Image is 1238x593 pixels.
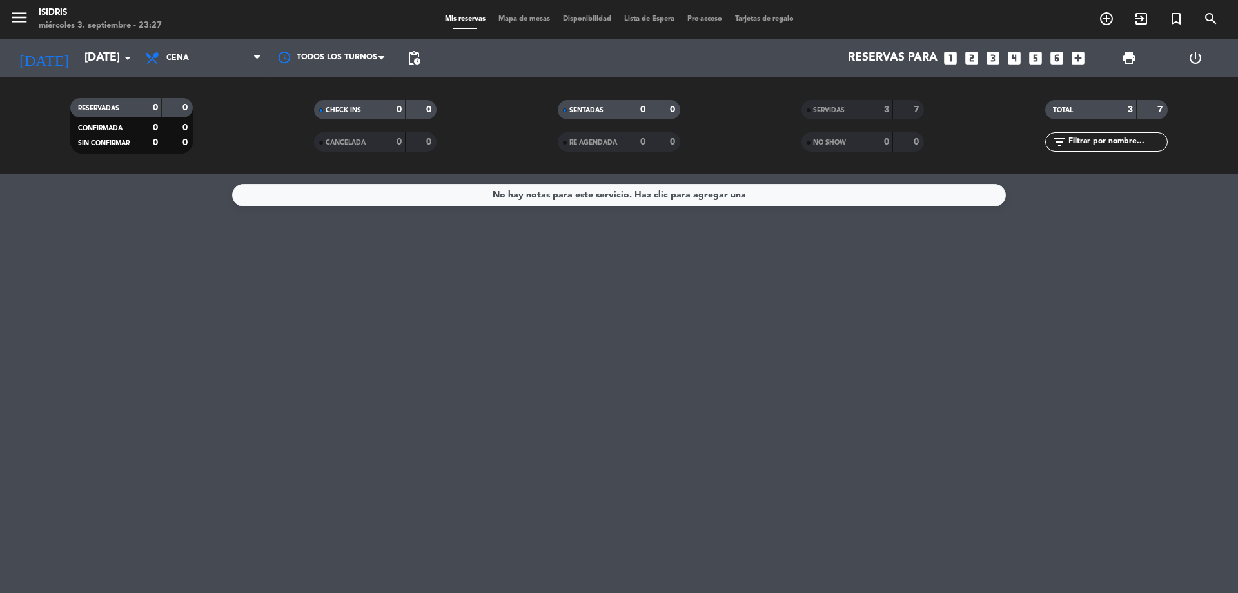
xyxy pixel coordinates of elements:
i: looks_5 [1027,50,1044,66]
i: looks_two [963,50,980,66]
div: LOG OUT [1162,39,1228,77]
span: SIN CONFIRMAR [78,140,130,146]
i: add_box [1070,50,1086,66]
strong: 0 [426,105,434,114]
span: TOTAL [1053,107,1073,114]
i: menu [10,8,29,27]
strong: 0 [397,137,402,146]
input: Filtrar por nombre... [1067,135,1167,149]
i: turned_in_not [1168,11,1184,26]
i: looks_one [942,50,959,66]
i: arrow_drop_down [120,50,135,66]
strong: 0 [670,105,678,114]
strong: 3 [884,105,889,114]
div: miércoles 3. septiembre - 23:27 [39,19,162,32]
strong: 0 [182,103,190,112]
strong: 7 [914,105,921,114]
strong: 0 [640,137,645,146]
span: Disponibilidad [556,15,618,23]
span: Tarjetas de regalo [729,15,800,23]
strong: 0 [426,137,434,146]
div: isidris [39,6,162,19]
strong: 3 [1128,105,1133,114]
i: filter_list [1052,134,1067,150]
i: looks_3 [985,50,1001,66]
span: CANCELADA [326,139,366,146]
button: menu [10,8,29,32]
span: Cena [166,54,189,63]
span: pending_actions [406,50,422,66]
strong: 0 [397,105,402,114]
span: Mapa de mesas [492,15,556,23]
i: looks_4 [1006,50,1023,66]
span: CONFIRMADA [78,125,123,132]
strong: 0 [153,103,158,112]
strong: 0 [914,137,921,146]
i: looks_6 [1048,50,1065,66]
span: CHECK INS [326,107,361,114]
i: add_circle_outline [1099,11,1114,26]
strong: 0 [884,137,889,146]
strong: 0 [182,123,190,132]
span: SERVIDAS [813,107,845,114]
strong: 0 [640,105,645,114]
span: RESERVADAS [78,105,119,112]
i: [DATE] [10,44,78,72]
span: Lista de Espera [618,15,681,23]
strong: 7 [1157,105,1165,114]
span: print [1121,50,1137,66]
strong: 0 [670,137,678,146]
strong: 0 [153,123,158,132]
span: RE AGENDADA [569,139,617,146]
strong: 0 [153,138,158,147]
span: SENTADAS [569,107,604,114]
span: Reservas para [848,52,938,65]
i: exit_to_app [1134,11,1149,26]
span: Pre-acceso [681,15,729,23]
div: No hay notas para este servicio. Haz clic para agregar una [493,188,746,203]
i: power_settings_new [1188,50,1203,66]
i: search [1203,11,1219,26]
span: Mis reservas [438,15,492,23]
strong: 0 [182,138,190,147]
span: NO SHOW [813,139,846,146]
